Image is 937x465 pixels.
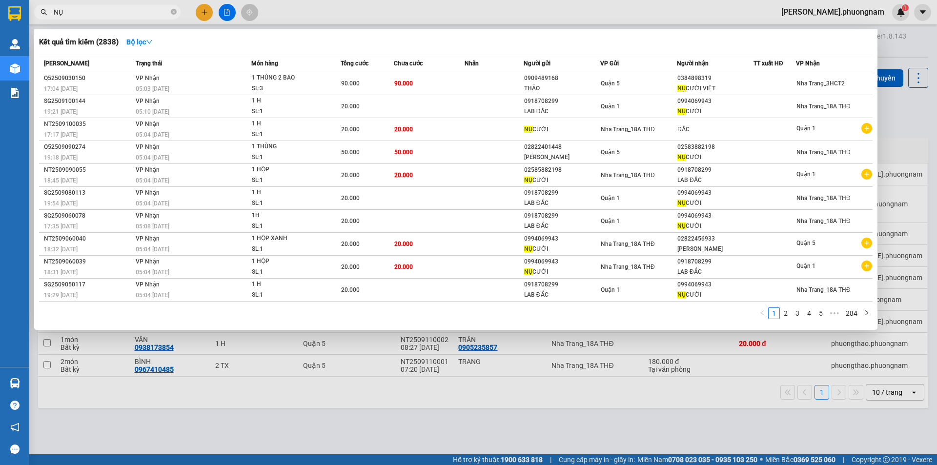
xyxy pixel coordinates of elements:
div: [PERSON_NAME] [524,152,600,162]
span: 50.000 [341,149,360,156]
span: VP Nhận [136,121,160,127]
span: 17:35 [DATE] [44,223,78,230]
div: CƯỜI [677,152,753,162]
div: 0918708299 [524,96,600,106]
div: 02822401448 [524,142,600,152]
span: 90.000 [394,80,413,87]
span: Nha Trang_18A THĐ [601,126,655,133]
li: 1 [768,307,780,319]
div: 0384898319 [677,73,753,83]
div: NT2509060040 [44,234,133,244]
div: 0994069943 [677,280,753,290]
span: close-circle [171,8,177,17]
span: NỤ [677,200,686,206]
span: 20.000 [341,286,360,293]
span: Quận 5 [601,149,620,156]
span: NỤ [677,222,686,229]
span: VP Nhận [136,189,160,196]
span: 20.000 [341,218,360,224]
div: 0994069943 [677,188,753,198]
span: Món hàng [251,60,278,67]
div: SL: 1 [252,198,325,209]
div: CƯỜI [524,267,600,277]
span: Quận 1 [601,218,620,224]
li: 5 [815,307,827,319]
span: Nha Trang_18A THĐ [796,218,851,224]
span: Nha Trang_18A THĐ [601,241,655,247]
div: 1H [252,210,325,221]
div: SL: 1 [252,129,325,140]
div: 0918708299 [677,165,753,175]
span: plus-circle [861,123,872,134]
span: left [759,310,765,316]
span: Quận 1 [601,286,620,293]
span: 18:45 [DATE] [44,177,78,184]
span: Quận 1 [796,171,815,178]
span: 90.000 [341,80,360,87]
span: 05:04 [DATE] [136,269,169,276]
div: 02583882198 [677,142,753,152]
span: 20.000 [341,241,360,247]
div: CƯỜI [524,175,600,185]
span: 05:08 [DATE] [136,223,169,230]
div: SL: 1 [252,152,325,163]
span: 18:31 [DATE] [44,269,78,276]
div: SG2509080113 [44,188,133,198]
span: right [864,310,870,316]
span: notification [10,423,20,432]
input: Tìm tên, số ĐT hoặc mã đơn [54,7,169,18]
div: 0918708299 [524,280,600,290]
div: 1 HỘP [252,256,325,267]
img: warehouse-icon [10,378,20,388]
a: 2 [780,308,791,319]
button: left [756,307,768,319]
div: Q52509090274 [44,142,133,152]
span: Quận 1 [601,195,620,202]
span: [PERSON_NAME] [44,60,89,67]
span: 19:29 [DATE] [44,292,78,299]
span: down [146,39,153,45]
span: Nha Trang_18A THĐ [601,263,655,270]
button: Bộ lọcdown [119,34,161,50]
span: VP Gửi [600,60,619,67]
div: SL: 1 [252,267,325,278]
div: SL: 1 [252,221,325,232]
a: 1 [769,308,779,319]
div: 0994069943 [677,211,753,221]
span: VP Nhận [136,98,160,104]
span: Quận 1 [796,125,815,132]
a: 3 [792,308,803,319]
span: NỤ [677,154,686,161]
div: CƯỜI [677,221,753,231]
div: CƯỜI [677,106,753,117]
div: 1 H [252,96,325,106]
span: 05:04 [DATE] [136,154,169,161]
span: 17:17 [DATE] [44,131,78,138]
span: NỤ [677,85,686,92]
span: Quận 5 [796,240,815,246]
div: 0909489168 [524,73,600,83]
h3: Kết quả tìm kiếm ( 2838 ) [39,37,119,47]
span: NỤ [677,291,686,298]
span: 05:04 [DATE] [136,200,169,207]
span: 18:32 [DATE] [44,246,78,253]
div: SG2509100144 [44,96,133,106]
span: 05:03 [DATE] [136,85,169,92]
span: plus-circle [861,261,872,271]
span: Chưa cước [394,60,423,67]
span: 05:10 [DATE] [136,108,169,115]
div: CƯỜI [524,244,600,254]
span: Người nhận [677,60,709,67]
span: 05:04 [DATE] [136,292,169,299]
span: Nhãn [465,60,479,67]
span: Nha Trang_18A THĐ [796,149,851,156]
span: ••• [827,307,842,319]
div: LAB ĐẮC [524,198,600,208]
span: NỤ [524,245,532,252]
span: VP Nhận [136,212,160,219]
strong: Bộ lọc [126,38,153,46]
span: Nha Trang_18A THĐ [796,286,851,293]
img: logo-vxr [8,6,21,21]
span: Tổng cước [341,60,368,67]
img: solution-icon [10,88,20,98]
